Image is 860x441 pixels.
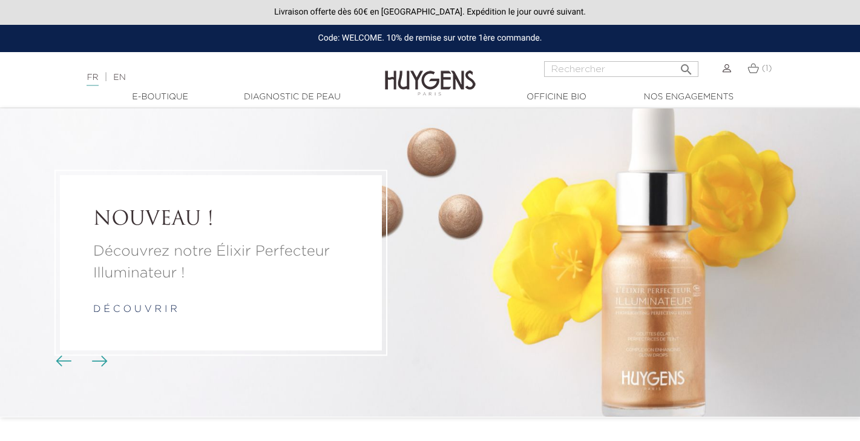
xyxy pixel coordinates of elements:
a: d é c o u v r i r [93,305,177,314]
span: (1) [762,64,772,73]
a: Officine Bio [496,91,617,104]
a: Nos engagements [628,91,749,104]
a: NOUVEAU ! [93,208,349,231]
img: Huygens [385,51,476,98]
a: (1) [747,64,772,73]
i:  [679,59,694,73]
a: EN [113,73,125,82]
a: Diagnostic de peau [232,91,353,104]
div: | [80,70,349,85]
a: E-Boutique [100,91,221,104]
a: FR [87,73,98,86]
a: Découvrez notre Élixir Perfecteur Illuminateur ! [93,240,349,284]
div: Boutons du carrousel [61,353,100,371]
input: Rechercher [544,61,698,77]
button:  [675,58,697,74]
